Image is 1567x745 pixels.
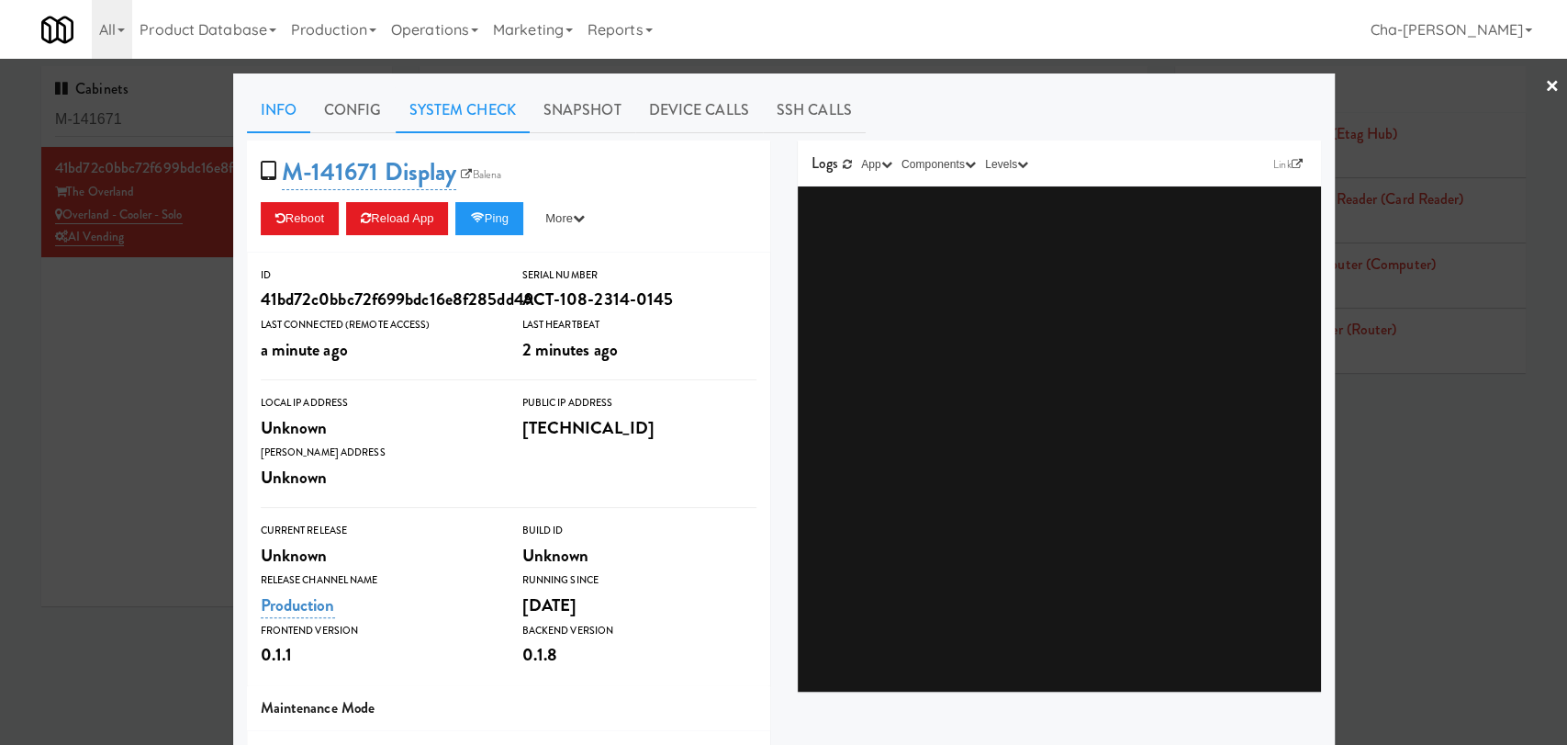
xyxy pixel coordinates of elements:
div: Release Channel Name [261,571,495,590]
div: 41bd72c0bbc72f699bdc16e8f285dd49 [261,284,495,315]
a: Snapshot [530,87,635,133]
a: Config [310,87,396,133]
span: a minute ago [261,337,348,362]
div: Frontend Version [261,622,495,640]
div: Local IP Address [261,394,495,412]
a: M-141671 Display [282,154,457,190]
div: [TECHNICAL_ID] [522,412,756,444]
div: Current Release [261,522,495,540]
div: Backend Version [522,622,756,640]
div: Last Heartbeat [522,316,756,334]
div: ACT-108-2314-0145 [522,284,756,315]
div: 0.1.8 [522,639,756,671]
div: 0.1.1 [261,639,495,671]
span: 2 minutes ago [522,337,618,362]
span: Logs [811,152,838,174]
button: Ping [455,202,523,235]
a: Info [247,87,310,133]
span: Maintenance Mode [261,697,375,718]
a: Device Calls [635,87,763,133]
div: Unknown [261,462,495,493]
button: Reload App [346,202,448,235]
button: Levels [980,155,1033,174]
div: Unknown [261,412,495,444]
a: Link [1269,155,1307,174]
button: Components [897,155,980,174]
a: Production [261,593,335,618]
div: Last Connected (Remote Access) [261,316,495,334]
div: Unknown [522,540,756,571]
div: [PERSON_NAME] Address [261,444,495,462]
a: × [1545,59,1560,116]
span: [DATE] [522,593,577,617]
div: ID [261,266,495,285]
button: App [856,155,897,174]
a: System Check [396,87,530,133]
button: More [531,202,599,235]
div: Public IP Address [522,394,756,412]
img: Micromart [41,14,73,46]
a: Balena [456,165,506,184]
div: Running Since [522,571,756,590]
button: Reboot [261,202,340,235]
div: Unknown [261,540,495,571]
div: Build Id [522,522,756,540]
div: Serial Number [522,266,756,285]
a: SSH Calls [763,87,866,133]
